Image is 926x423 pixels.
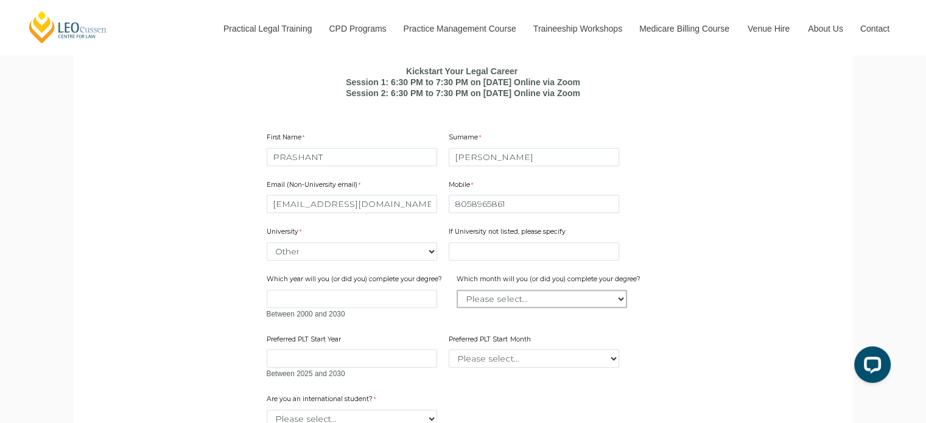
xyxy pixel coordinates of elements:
[267,227,304,239] label: University
[406,66,517,76] b: Kickstart Your Legal Career
[267,195,437,213] input: Email (Non-University email)
[267,369,345,378] span: Between 2025 and 2030
[267,133,307,145] label: First Name
[27,10,108,44] a: [PERSON_NAME] Centre for Law
[449,195,619,213] input: Mobile
[524,2,630,55] a: Traineeship Workshops
[449,227,568,239] label: If University not listed, please specify
[267,349,437,368] input: Preferred PLT Start Year
[267,274,445,287] label: Which year will you (or did you) complete your degree?
[267,394,388,407] label: Are you an international student?
[267,148,437,166] input: First Name
[267,290,437,308] input: Which year will you (or did you) complete your degree?
[844,341,896,393] iframe: LiveChat chat widget
[457,274,643,287] label: Which month will you (or did you) complete your degree?
[851,2,899,55] a: Contact
[267,180,363,192] label: Email (Non-University email)
[267,335,344,347] label: Preferred PLT Start Year
[267,310,345,318] span: Between 2000 and 2030
[738,2,799,55] a: Venue Hire
[320,2,394,55] a: CPD Programs
[799,2,851,55] a: About Us
[449,349,619,368] select: Preferred PLT Start Month
[630,2,738,55] a: Medicare Billing Course
[346,88,580,98] b: Session 2: 6:30 PM to 7:30 PM on [DATE] Online via Zoom
[395,2,524,55] a: Practice Management Course
[449,242,619,260] input: If University not listed, please specify
[449,148,619,166] input: Surname
[457,290,627,308] select: Which month will you (or did you) complete your degree?
[449,335,533,347] label: Preferred PLT Start Month
[449,180,476,192] label: Mobile
[346,77,580,87] b: Session 1: 6:30 PM to 7:30 PM on [DATE] Online via Zoom
[449,133,484,145] label: Surname
[267,242,437,260] select: University
[214,2,320,55] a: Practical Legal Training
